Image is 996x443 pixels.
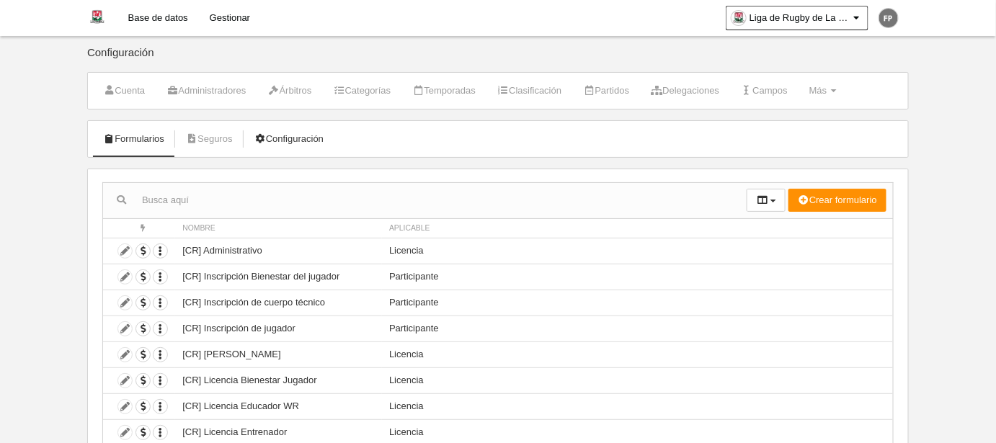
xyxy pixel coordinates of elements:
div: Configuración [87,47,909,72]
span: Nombre [182,224,215,232]
a: Delegaciones [643,80,727,102]
a: Temporadas [404,80,484,102]
a: Configuración [246,128,332,150]
td: Participante [382,290,893,316]
a: Formularios [95,128,172,150]
td: Licencia [382,393,893,419]
a: Más [801,80,845,102]
td: Licencia [382,367,893,393]
td: [CR] [PERSON_NAME] [175,341,382,367]
td: [CR] Inscripción de cuerpo técnico [175,290,382,316]
td: Licencia [382,341,893,367]
span: Más [809,85,827,96]
img: Liga de Rugby de La Guajira [88,9,106,26]
td: [CR] Inscripción de jugador [175,316,382,341]
span: Aplicable [389,224,430,232]
a: Campos [733,80,796,102]
a: Árbitros [259,80,319,102]
td: Licencia [382,238,893,264]
td: [CR] Administrativo [175,238,382,264]
td: [CR] Licencia Bienestar Jugador [175,367,382,393]
td: [CR] Licencia Educador WR [175,393,382,419]
a: Cuenta [95,80,153,102]
a: Administradores [159,80,254,102]
td: [CR] Inscripción Bienestar del jugador [175,264,382,290]
a: Partidos [575,80,637,102]
img: OaE6J2O1JVAt.30x30.jpg [732,11,746,25]
a: Liga de Rugby de La Guajira [726,6,868,30]
input: Busca aquí [103,189,747,211]
button: Crear formulario [788,189,886,212]
td: Participante [382,264,893,290]
img: c2l6ZT0zMHgzMCZmcz05JnRleHQ9RlAmYmc9NzU3NTc1.png [879,9,898,27]
td: Participante [382,316,893,341]
a: Clasificación [489,80,569,102]
a: Seguros [178,128,241,150]
a: Categorías [325,80,399,102]
span: Liga de Rugby de La Guajira [750,11,850,25]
